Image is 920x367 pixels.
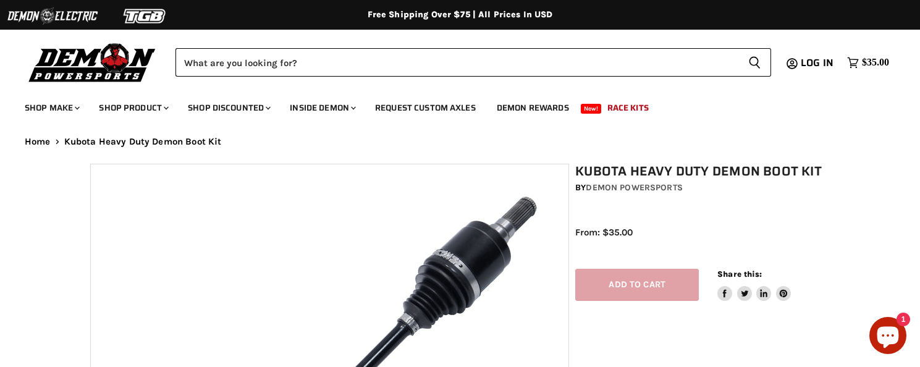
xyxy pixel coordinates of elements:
a: Inside Demon [281,95,363,120]
aside: Share this: [717,269,791,302]
h1: Kubota Heavy Duty Demon Boot Kit [575,164,837,179]
a: Request Custom Axles [366,95,485,120]
div: by [575,181,837,195]
span: Kubota Heavy Duty Demon Boot Kit [64,137,222,147]
inbox-online-store-chat: Shopify online store chat [866,317,910,357]
img: TGB Logo 2 [99,4,192,28]
a: $35.00 [841,54,895,72]
a: Home [25,137,51,147]
a: Demon Powersports [586,182,682,193]
img: Demon Electric Logo 2 [6,4,99,28]
a: Race Kits [598,95,658,120]
span: Log in [801,55,833,70]
a: Shop Discounted [179,95,278,120]
span: $35.00 [862,57,889,69]
input: Search [175,48,738,77]
span: From: $35.00 [575,227,633,238]
span: Share this: [717,269,762,279]
button: Search [738,48,771,77]
ul: Main menu [15,90,886,120]
a: Shop Make [15,95,87,120]
a: Shop Product [90,95,176,120]
span: New! [581,104,602,114]
a: Demon Rewards [487,95,578,120]
img: Demon Powersports [25,40,160,84]
form: Product [175,48,771,77]
a: Log in [795,57,841,69]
